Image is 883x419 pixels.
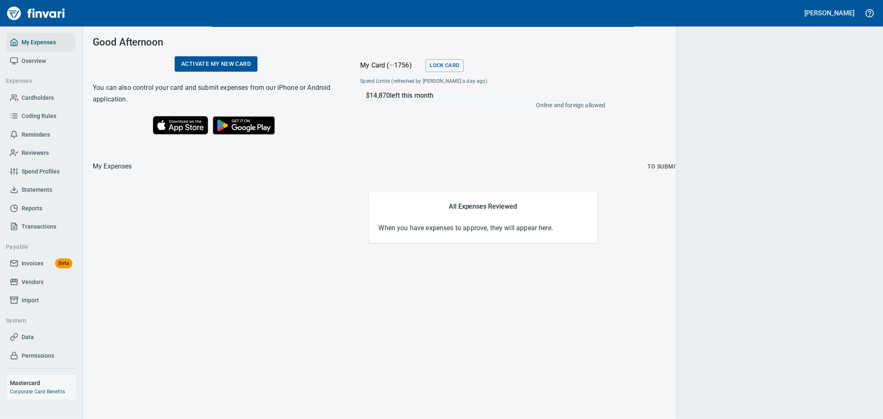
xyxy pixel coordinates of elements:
[22,222,56,232] span: Transactions
[181,59,251,69] span: Activate my new card
[805,9,854,17] h5: [PERSON_NAME]
[360,60,422,70] p: My Card (···1756)
[208,112,279,139] img: Get it on Google Play
[354,101,605,109] p: Online and foreign allowed
[7,162,76,181] a: Spend Profiles
[22,332,34,342] span: Data
[426,59,463,72] button: Lock Card
[7,199,76,218] a: Reports
[10,378,76,388] h6: Mastercard
[6,315,68,326] span: System
[7,125,76,144] a: Reminders
[22,56,46,66] span: Overview
[6,76,68,86] span: Expenses
[7,347,76,365] a: Permissions
[93,161,132,171] p: My Expenses
[379,223,587,233] p: When you have expenses to approve, they will appear here.
[430,61,459,70] span: Lock Card
[7,89,76,107] a: Cardholders
[22,148,49,158] span: Reviewers
[22,37,56,48] span: My Expenses
[22,295,39,306] span: Import
[7,107,76,125] a: Coding Rules
[7,328,76,347] a: Data
[5,3,67,23] img: Finvari
[6,242,68,252] span: Payable
[22,351,54,361] span: Permissions
[22,258,43,269] span: Invoices
[7,144,76,162] a: Reviewers
[2,239,72,255] button: Payable
[93,82,339,105] h6: You can also control your card and submit expenses from our iPhone or Android application.
[93,36,339,48] h3: Good Afternoon
[10,389,65,395] a: Corporate Card Benefits
[55,259,72,268] span: Beta
[7,181,76,199] a: Statements
[153,116,208,135] img: Download on the App Store
[22,130,50,140] span: Reminders
[379,202,587,211] h5: All Expenses Reviewed
[2,313,72,328] button: System
[93,161,132,171] nav: breadcrumb
[22,166,60,177] span: Spend Profiles
[2,73,72,89] button: Expenses
[7,254,76,273] a: InvoicesBeta
[7,52,76,70] a: Overview
[366,91,601,101] p: $14,870 left this month
[360,77,546,86] span: Spend Limits (refreshed by [PERSON_NAME] a day ago)
[22,185,52,195] span: Statements
[175,56,257,72] a: Activate my new card
[7,33,76,52] a: My Expenses
[647,161,679,172] span: To Submit
[22,93,54,103] span: Cardholders
[22,111,56,121] span: Coding Rules
[803,7,857,19] button: [PERSON_NAME]
[7,273,76,291] a: Vendors
[7,291,76,310] a: Import
[22,277,43,287] span: Vendors
[7,217,76,236] a: Transactions
[22,203,42,214] span: Reports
